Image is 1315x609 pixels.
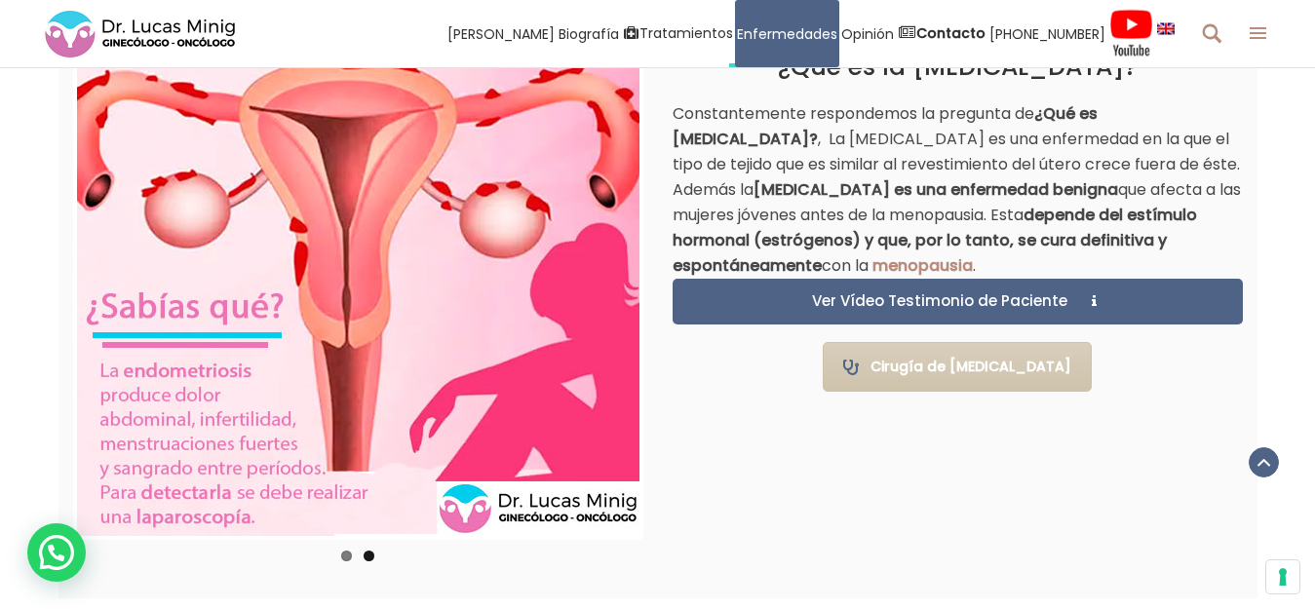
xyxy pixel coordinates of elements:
button: Sus preferencias de consentimiento para tecnologías de seguimiento [1266,560,1299,593]
p: Constantemente respondemos la pregunta de , La [MEDICAL_DATA] es una enfermedad en la que el tipo... [673,101,1243,279]
img: language english [1157,22,1175,34]
h2: ¿Qué es la [MEDICAL_DATA]? [673,53,1243,82]
span: Tratamientos [639,22,733,45]
div: WhatsApp contact [27,523,86,582]
span: Ver Vídeo Testimonio de Paciente [802,293,1071,308]
a: menopausia [872,254,973,277]
img: Videos Youtube Ginecología [1109,9,1153,57]
strong: Contacto [916,23,986,43]
a: 1 [341,551,352,561]
span: Biografía [559,22,619,45]
strong: [MEDICAL_DATA] es una enfermedad benigna [754,178,1118,201]
strong: depende del estímulo hormonal (estrógenos) y que, por lo tanto, se cura definitiva y espontáneamente [673,204,1197,277]
span: [PERSON_NAME] [447,22,555,45]
a: Cirugía de [MEDICAL_DATA] [823,342,1092,392]
span: Opinión [841,22,894,45]
img: La endometriosis produce Dolor abdominal, infertilidad, sintomas de enfermedad [77,37,639,536]
span: Enfermedades [737,22,837,45]
a: Ver Vídeo Testimonio de Paciente [673,279,1243,324]
a: 2 [364,551,374,561]
span: [PHONE_NUMBER] [989,22,1105,45]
